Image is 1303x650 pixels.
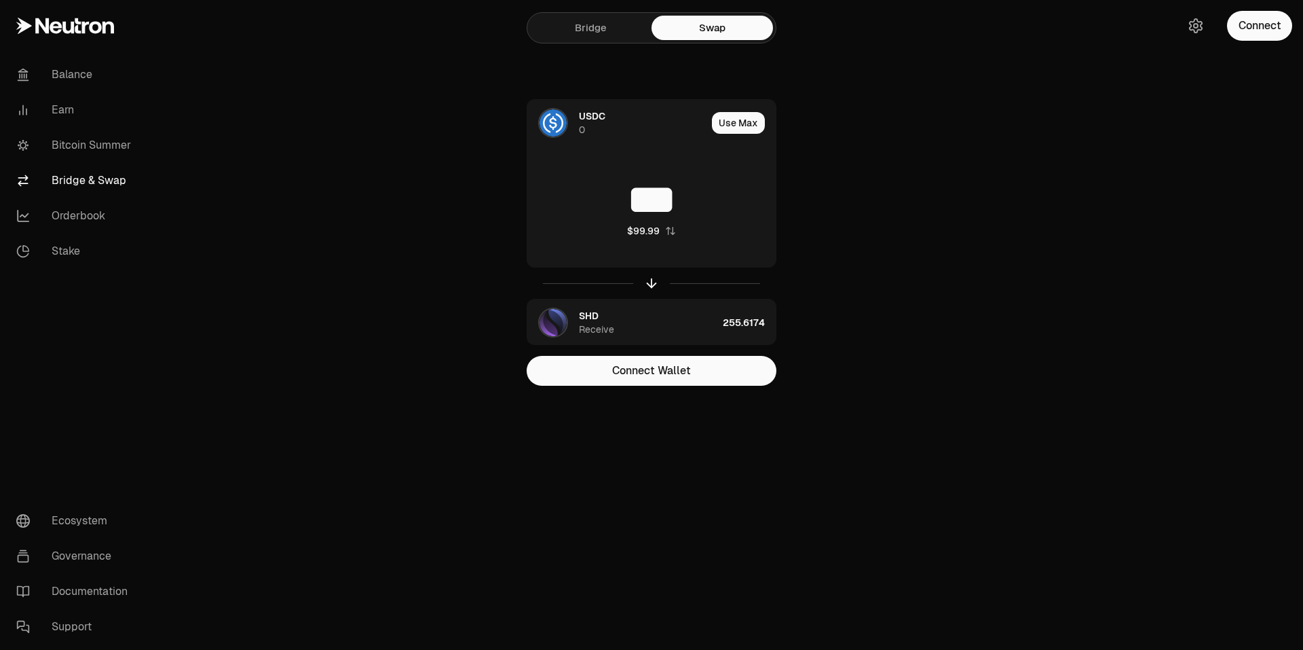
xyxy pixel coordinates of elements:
[527,300,776,346] button: SHD LogoSHDReceive255.6174
[5,574,147,609] a: Documentation
[5,57,147,92] a: Balance
[579,309,599,323] span: SHD
[579,123,585,137] div: 0
[527,356,776,386] button: Connect Wallet
[530,16,651,40] a: Bridge
[5,609,147,645] a: Support
[527,100,706,146] div: USDC LogoUSDC0
[5,163,147,198] a: Bridge & Swap
[5,198,147,234] a: Orderbook
[712,112,765,134] button: Use Max
[5,92,147,128] a: Earn
[5,503,147,539] a: Ecosystem
[5,234,147,269] a: Stake
[627,224,660,238] div: $99.99
[5,128,147,163] a: Bitcoin Summer
[651,16,773,40] a: Swap
[540,309,567,336] img: SHD Logo
[627,224,676,238] button: $99.99
[527,300,717,346] div: SHD LogoSHDReceive
[1227,11,1292,41] button: Connect
[723,300,776,346] div: 255.6174
[5,539,147,574] a: Governance
[579,109,605,123] span: USDC
[540,109,567,137] img: USDC Logo
[579,323,614,336] div: Receive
